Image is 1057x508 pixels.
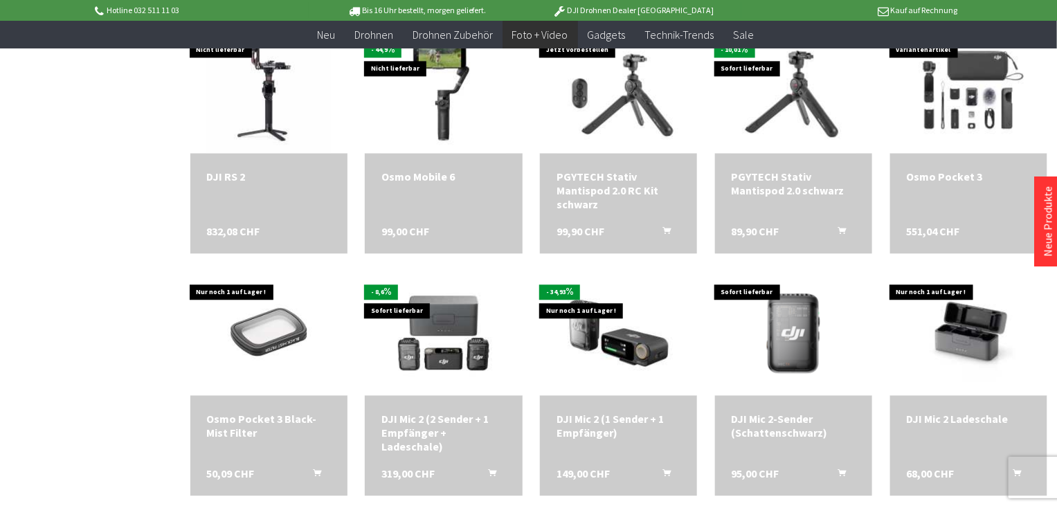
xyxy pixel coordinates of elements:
span: Foto + Video [512,28,568,42]
div: DJI Mic 2 (1 Sender + 1 Empfänger) [557,412,680,439]
span: 68,00 CHF [907,466,955,480]
div: PGYTECH Stativ Mantispod 2.0 RC Kit schwarz [557,170,680,211]
p: DJI Drohnen Dealer [GEOGRAPHIC_DATA] [525,2,741,19]
a: PGYTECH Stativ Mantispod 2.0 RC Kit schwarz 99,90 CHF In den Warenkorb [557,170,680,211]
button: In den Warenkorb [296,466,329,484]
div: DJI RS 2 [207,170,331,183]
a: DJI Mic 2-Sender (Schattenschwarz) 95,00 CHF In den Warenkorb [732,412,856,439]
a: Foto + Video [503,21,578,49]
a: Neue Produkte [1041,186,1055,257]
span: 99,90 CHF [557,224,604,238]
button: In den Warenkorb [646,466,679,484]
img: DJI Mic 2 (2 Sender + 1 Empfänger + Ladeschale) [381,271,506,395]
span: 50,09 CHF [207,466,255,480]
img: PGYTECH Stativ Mantispod 2.0 schwarz [731,28,856,153]
a: DJI Mic 2 (1 Sender + 1 Empfänger) 149,00 CHF In den Warenkorb [557,412,680,439]
div: Osmo Pocket 3 Black-Mist Filter [207,412,331,439]
span: Drohnen [354,28,393,42]
button: In den Warenkorb [821,466,854,484]
a: Technik-Trends [635,21,724,49]
img: Osmo Pocket 3 Black-Mist Filter [190,280,347,385]
a: Osmo Pocket 3 551,04 CHF [907,170,1031,183]
span: Neu [317,28,335,42]
div: DJI Mic 2 (2 Sender + 1 Empfänger + Ladeschale) [381,412,505,453]
div: Osmo Mobile 6 [381,170,505,183]
img: PGYTECH Stativ Mantispod 2.0 RC Kit schwarz [557,28,681,153]
span: 832,08 CHF [207,224,260,238]
span: 551,04 CHF [907,224,960,238]
span: 95,00 CHF [732,466,779,480]
p: Hotline 032 511 11 03 [93,2,309,19]
img: Osmo Pocket 3 [891,28,1047,153]
img: DJI RS 2 [206,28,331,153]
div: DJI Mic 2-Sender (Schattenschwarz) [732,412,856,439]
span: 149,00 CHF [557,466,610,480]
p: Bis 16 Uhr bestellt, morgen geliefert. [309,2,525,19]
img: DJI Mic 2-Sender (Schattenschwarz) [731,271,856,395]
a: Drohnen Zubehör [403,21,503,49]
button: In den Warenkorb [646,224,679,242]
a: Drohnen [345,21,403,49]
div: PGYTECH Stativ Mantispod 2.0 schwarz [732,170,856,197]
span: Drohnen Zubehör [413,28,493,42]
a: DJI Mic 2 Ladeschale 68,00 CHF In den Warenkorb [907,412,1031,426]
a: Osmo Mobile 6 99,00 CHF [381,170,505,183]
button: In den Warenkorb [996,466,1029,484]
span: 89,90 CHF [732,224,779,238]
a: Sale [724,21,764,49]
img: DJI Mic 2 (1 Sender + 1 Empfänger) [557,271,681,395]
span: 99,00 CHF [381,224,429,238]
span: Technik-Trends [645,28,714,42]
div: Osmo Pocket 3 [907,170,1031,183]
span: Gadgets [588,28,626,42]
img: Osmo Mobile 6 [381,28,506,153]
a: PGYTECH Stativ Mantispod 2.0 schwarz 89,90 CHF In den Warenkorb [732,170,856,197]
span: 319,00 CHF [381,466,435,480]
a: DJI Mic 2 (2 Sender + 1 Empfänger + Ladeschale) 319,00 CHF In den Warenkorb [381,412,505,453]
a: Osmo Pocket 3 Black-Mist Filter 50,09 CHF In den Warenkorb [207,412,331,439]
div: DJI Mic 2 Ladeschale [907,412,1031,426]
a: Gadgets [578,21,635,49]
a: DJI RS 2 832,08 CHF [207,170,331,183]
button: In den Warenkorb [471,466,505,484]
a: Neu [307,21,345,49]
span: Sale [734,28,755,42]
button: In den Warenkorb [821,224,854,242]
p: Kauf auf Rechnung [741,2,957,19]
img: DJI Mic 2 Ladeschale [891,271,1047,395]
